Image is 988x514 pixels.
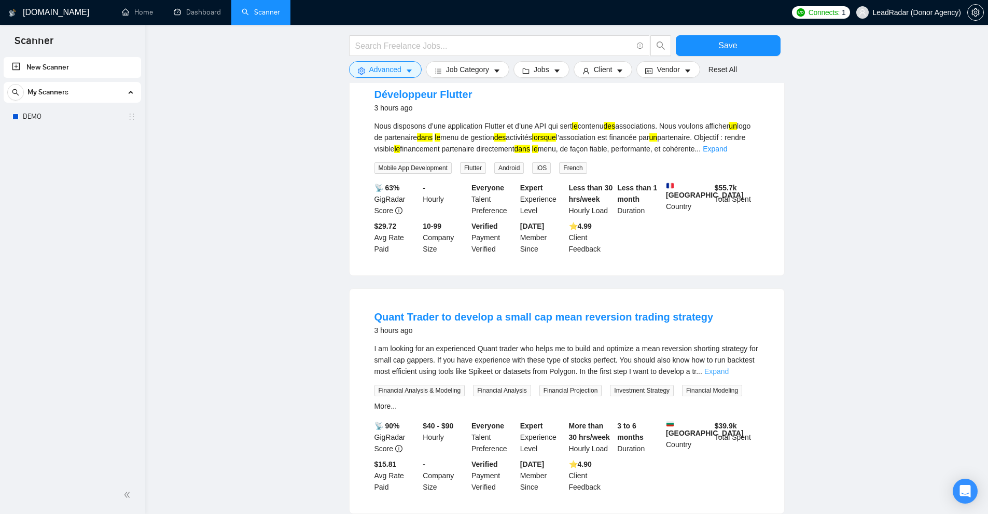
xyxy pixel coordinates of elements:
[374,402,397,410] a: More...
[567,420,616,454] div: Hourly Load
[657,64,679,75] span: Vendor
[569,184,613,203] b: Less than 30 hrs/week
[421,220,469,255] div: Company Size
[421,182,469,216] div: Hourly
[532,145,538,153] mark: le
[522,67,530,75] span: folder
[4,57,141,78] li: New Scanner
[953,479,978,504] div: Open Intercom Messenger
[460,162,486,174] span: Flutter
[395,207,402,214] span: info-circle
[703,145,727,153] a: Expand
[513,61,569,78] button: folderJobscaret-down
[7,84,24,101] button: search
[358,67,365,75] span: setting
[713,182,761,216] div: Total Spent
[594,64,613,75] span: Client
[27,82,68,103] span: My Scanners
[676,35,781,56] button: Save
[569,222,592,230] b: ⭐️ 4.99
[174,8,221,17] a: dashboardDashboard
[651,41,671,50] span: search
[520,184,543,192] b: Expert
[473,385,531,396] span: Financial Analysis
[520,222,544,230] b: [DATE]
[421,420,469,454] div: Hourly
[123,490,134,500] span: double-left
[23,106,121,127] a: DEMO
[539,385,602,396] span: Financial Projection
[374,324,714,337] div: 3 hours ago
[423,422,453,430] b: $40 - $90
[374,311,714,323] a: Quant Trader to develop a small cap mean reversion trading strategy
[666,182,744,199] b: [GEOGRAPHIC_DATA]
[553,67,561,75] span: caret-down
[518,220,567,255] div: Member Since
[469,182,518,216] div: Talent Preference
[569,460,592,468] b: ⭐️ 4.90
[514,145,530,153] mark: dans
[374,460,397,468] b: $15.81
[797,8,805,17] img: upwork-logo.png
[567,220,616,255] div: Client Feedback
[395,445,402,452] span: info-circle
[615,182,664,216] div: Duration
[423,222,441,230] b: 10-99
[967,4,984,21] button: setting
[518,420,567,454] div: Experience Level
[471,460,498,468] b: Verified
[704,367,729,376] a: Expand
[729,122,737,130] mark: un
[372,420,421,454] div: GigRadar Score
[423,184,425,192] b: -
[617,422,644,441] b: 3 to 6 months
[604,122,616,130] mark: des
[718,39,737,52] span: Save
[582,67,590,75] span: user
[374,89,472,100] a: Développeur Flutter
[374,222,397,230] b: $29.72
[4,82,141,127] li: My Scanners
[374,385,465,396] span: Financial Analysis & Modeling
[374,120,759,155] div: Nous disposons d’une application Flutter et d’une API qui sert contenu associations. Nous voulons...
[666,182,674,189] img: 🇫🇷
[842,7,846,18] span: 1
[520,422,543,430] b: Expert
[809,7,840,18] span: Connects:
[518,182,567,216] div: Experience Level
[372,459,421,493] div: Avg Rate Paid
[715,422,737,430] b: $ 39.9k
[372,182,421,216] div: GigRadar Score
[349,61,422,78] button: settingAdvancedcaret-down
[372,220,421,255] div: Avg Rate Paid
[469,459,518,493] div: Payment Verified
[374,184,400,192] b: 📡 63%
[426,61,509,78] button: barsJob Categorycaret-down
[446,64,489,75] span: Job Category
[369,64,401,75] span: Advanced
[666,420,744,437] b: [GEOGRAPHIC_DATA]
[435,67,442,75] span: bars
[493,67,500,75] span: caret-down
[9,5,16,21] img: logo
[374,162,452,174] span: Mobile App Development
[122,8,153,17] a: homeHome
[471,422,504,430] b: Everyone
[574,61,633,78] button: userClientcaret-down
[534,64,549,75] span: Jobs
[859,9,866,16] span: user
[664,420,713,454] div: Country
[696,367,702,376] span: ...
[559,162,587,174] span: French
[532,133,556,142] mark: lorsque
[394,145,400,153] mark: le
[469,420,518,454] div: Talent Preference
[617,184,657,203] b: Less than 1 month
[572,122,578,130] mark: le
[12,57,133,78] a: New Scanner
[636,61,700,78] button: idcardVendorcaret-down
[967,8,984,17] a: setting
[637,43,644,49] span: info-circle
[684,67,691,75] span: caret-down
